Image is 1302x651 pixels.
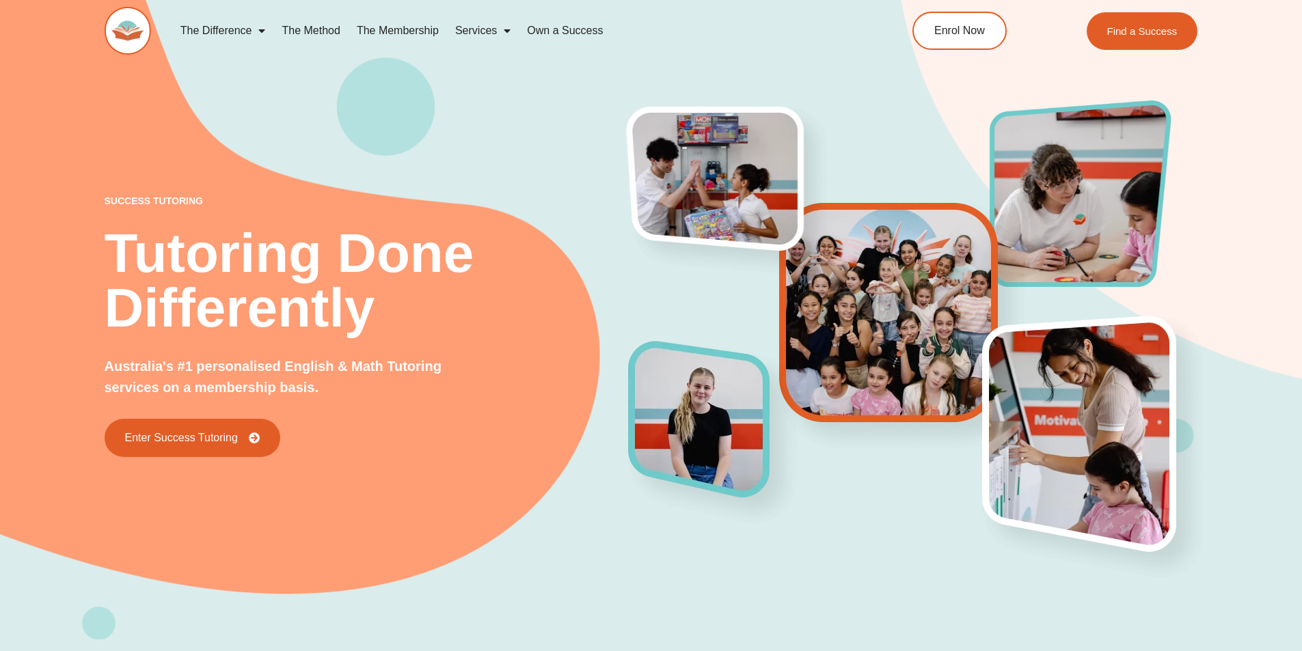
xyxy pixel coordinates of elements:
[349,15,447,46] a: The Membership
[1087,12,1198,50] a: Find a Success
[273,15,348,46] a: The Method
[447,15,519,46] a: Services
[1107,26,1178,36] span: Find a Success
[105,356,488,398] p: Australia's #1 personalised English & Math Tutoring services on a membership basis.
[105,226,629,335] h2: Tutoring Done Differently
[519,15,611,46] a: Own a Success
[105,196,629,206] p: success tutoring
[172,15,850,46] nav: Menu
[105,419,280,457] a: Enter Success Tutoring
[912,12,1007,50] a: Enrol Now
[172,15,274,46] a: The Difference
[125,432,238,443] span: Enter Success Tutoring
[934,25,985,36] span: Enrol Now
